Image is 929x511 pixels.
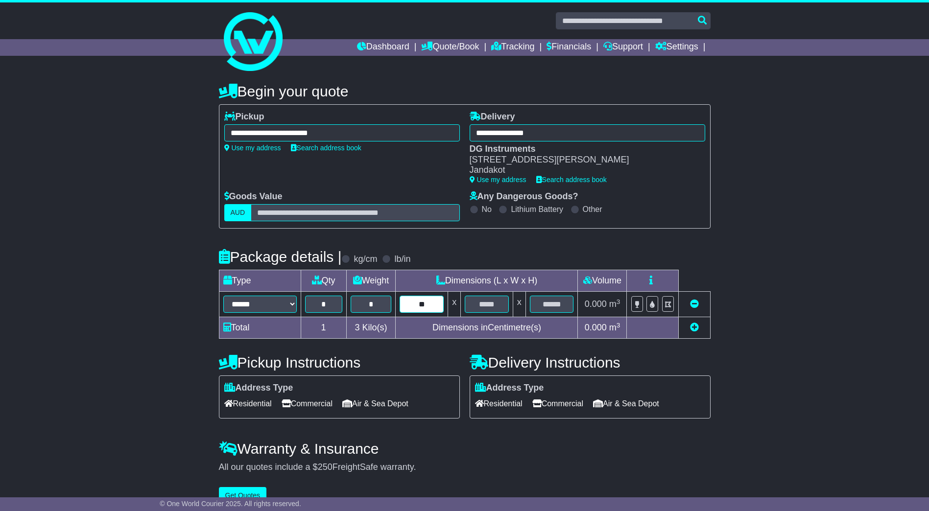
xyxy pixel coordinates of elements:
[219,354,460,371] h4: Pickup Instructions
[609,299,620,309] span: m
[470,165,695,176] div: Jandakot
[219,441,711,457] h4: Warranty & Insurance
[585,323,607,332] span: 0.000
[470,191,578,202] label: Any Dangerous Goods?
[219,249,342,265] h4: Package details |
[282,396,333,411] span: Commercial
[470,112,515,122] label: Delivery
[470,144,695,155] div: DG Instruments
[532,396,583,411] span: Commercial
[482,205,492,214] label: No
[318,462,333,472] span: 250
[593,396,659,411] span: Air & Sea Depot
[448,292,461,317] td: x
[224,383,293,394] label: Address Type
[219,317,301,339] td: Total
[219,270,301,292] td: Type
[291,144,361,152] a: Search address book
[224,112,264,122] label: Pickup
[475,383,544,394] label: Address Type
[301,270,346,292] td: Qty
[585,299,607,309] span: 0.000
[617,298,620,305] sup: 3
[491,39,534,56] a: Tracking
[224,204,252,221] label: AUD
[396,270,578,292] td: Dimensions (L x W x H)
[655,39,698,56] a: Settings
[224,396,272,411] span: Residential
[219,83,711,99] h4: Begin your quote
[470,354,711,371] h4: Delivery Instructions
[160,500,301,508] span: © One World Courier 2025. All rights reserved.
[219,487,267,504] button: Get Quotes
[470,176,526,184] a: Use my address
[301,317,346,339] td: 1
[475,396,523,411] span: Residential
[396,317,578,339] td: Dimensions in Centimetre(s)
[224,191,283,202] label: Goods Value
[342,396,408,411] span: Air & Sea Depot
[355,323,359,332] span: 3
[470,155,695,165] div: [STREET_ADDRESS][PERSON_NAME]
[603,39,643,56] a: Support
[513,292,525,317] td: x
[224,144,281,152] a: Use my address
[394,254,410,265] label: lb/in
[547,39,591,56] a: Financials
[421,39,479,56] a: Quote/Book
[609,323,620,332] span: m
[536,176,607,184] a: Search address book
[578,270,627,292] td: Volume
[511,205,563,214] label: Lithium Battery
[583,205,602,214] label: Other
[346,317,396,339] td: Kilo(s)
[690,323,699,332] a: Add new item
[690,299,699,309] a: Remove this item
[357,39,409,56] a: Dashboard
[354,254,377,265] label: kg/cm
[617,322,620,329] sup: 3
[219,462,711,473] div: All our quotes include a $ FreightSafe warranty.
[346,270,396,292] td: Weight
